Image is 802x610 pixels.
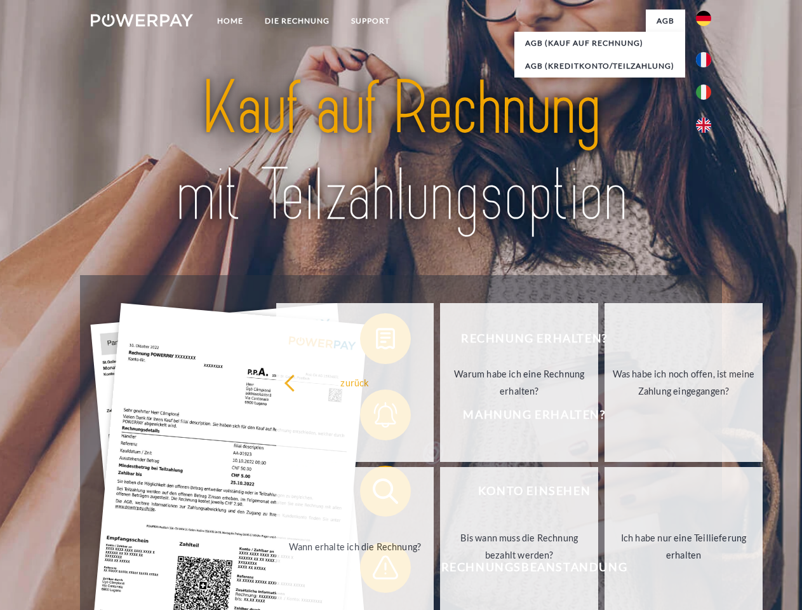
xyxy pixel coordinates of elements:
a: SUPPORT [340,10,401,32]
a: Home [206,10,254,32]
img: logo-powerpay-white.svg [91,14,193,27]
div: Ich habe nur eine Teillieferung erhalten [612,529,755,564]
a: Was habe ich noch offen, ist meine Zahlung eingegangen? [605,303,763,462]
div: zurück [284,374,427,391]
a: DIE RECHNUNG [254,10,340,32]
div: Was habe ich noch offen, ist meine Zahlung eingegangen? [612,365,755,400]
img: de [696,11,711,26]
a: agb [646,10,685,32]
img: title-powerpay_de.svg [121,61,681,243]
img: fr [696,52,711,67]
img: en [696,118,711,133]
div: Wann erhalte ich die Rechnung? [284,538,427,555]
a: AGB (Kreditkonto/Teilzahlung) [514,55,685,78]
img: it [696,85,711,100]
div: Bis wann muss die Rechnung bezahlt werden? [448,529,591,564]
a: AGB (Kauf auf Rechnung) [514,32,685,55]
div: Warum habe ich eine Rechnung erhalten? [448,365,591,400]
